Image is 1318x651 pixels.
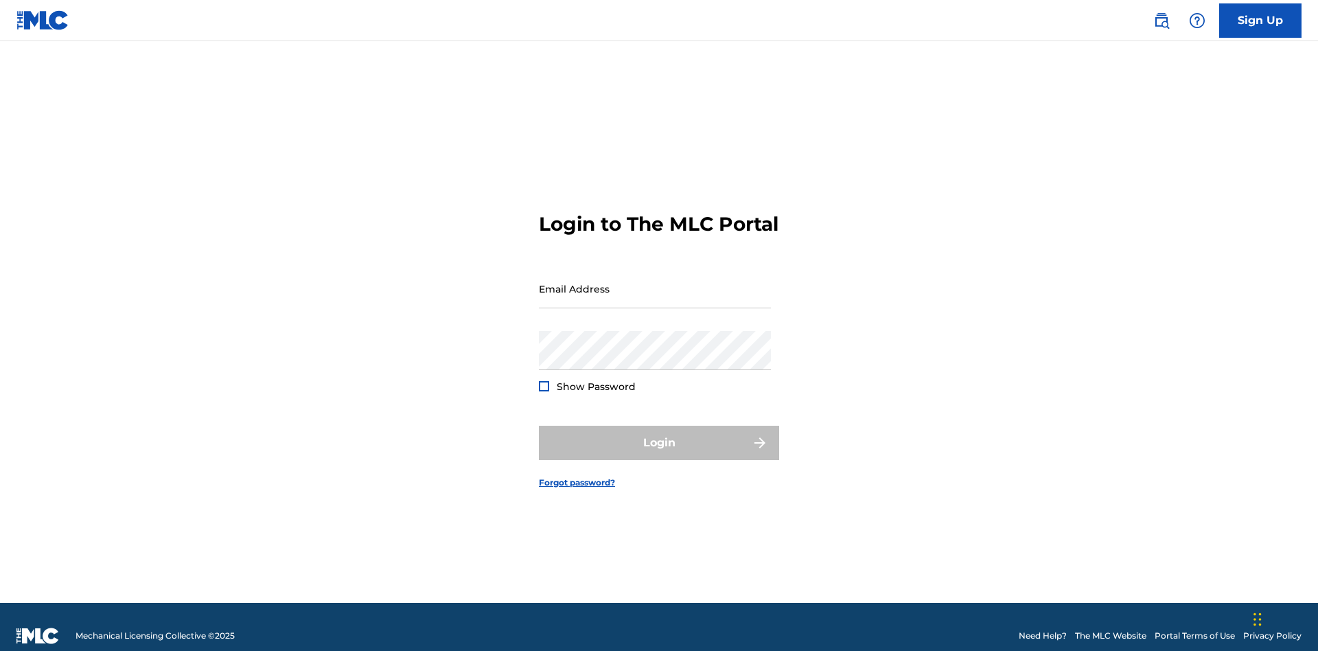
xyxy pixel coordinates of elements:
[539,212,778,236] h3: Login to The MLC Portal
[1148,7,1175,34] a: Public Search
[1249,585,1318,651] iframe: Chat Widget
[1253,599,1262,640] div: Drag
[1183,7,1211,34] div: Help
[76,630,235,642] span: Mechanical Licensing Collective © 2025
[16,10,69,30] img: MLC Logo
[1075,630,1146,642] a: The MLC Website
[1153,12,1170,29] img: search
[1189,12,1205,29] img: help
[539,477,615,489] a: Forgot password?
[1155,630,1235,642] a: Portal Terms of Use
[16,628,59,644] img: logo
[557,380,636,393] span: Show Password
[1219,3,1302,38] a: Sign Up
[1019,630,1067,642] a: Need Help?
[1243,630,1302,642] a: Privacy Policy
